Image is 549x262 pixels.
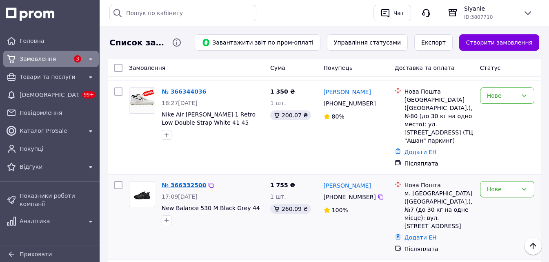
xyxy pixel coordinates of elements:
span: Каталог ProSale [20,127,82,135]
button: Управління статусами [327,34,408,51]
a: Додати ЕН [405,234,437,241]
span: [DEMOGRAPHIC_DATA] [20,91,79,99]
span: 3 [74,55,81,63]
a: [PERSON_NAME] [324,88,371,96]
div: Нове [487,91,518,100]
span: 100% [332,207,348,213]
span: Головна [20,37,96,45]
button: Чат [373,5,411,21]
div: Нова Пошта [405,181,473,189]
div: Чат [392,7,406,19]
a: Фото товару [129,87,155,114]
a: Створити замовлення [459,34,539,51]
span: 80% [332,113,345,120]
img: Фото товару [129,88,155,113]
a: New Balance 530 M Black Grey 44 [162,205,260,211]
span: Відгуки [20,163,82,171]
input: Пошук по кабінету [109,5,256,21]
div: Післяплата [405,159,473,168]
span: Доставка та оплата [395,65,455,71]
div: [GEOGRAPHIC_DATA] ([GEOGRAPHIC_DATA].), №80 (до 30 кг на одно место): ул. [STREET_ADDRESS] (ТЦ "А... [405,96,473,145]
span: Повідомлення [20,109,96,117]
span: Замовлення [20,55,69,63]
a: Додати ЕН [405,149,437,155]
button: Експорт [414,34,453,51]
span: Cума [270,65,285,71]
span: Покупець [324,65,353,71]
div: Нова Пошта [405,87,473,96]
span: Товари та послуги [20,73,82,81]
span: 1 шт. [270,193,286,200]
a: Nike Air [PERSON_NAME] 1 Retro Low Double Strap White 41 45 [162,111,256,126]
span: Список замовлень [109,37,165,49]
span: Покупці [20,145,96,153]
span: ID: 3807710 [464,14,493,20]
div: м. [GEOGRAPHIC_DATA] ([GEOGRAPHIC_DATA].), №7 (до 30 кг на одне місце): вул. [STREET_ADDRESS] [405,189,473,230]
a: № 366344036 [162,88,206,95]
a: Фото товару [129,181,155,207]
span: Аналітика [20,217,82,225]
div: Нове [487,185,518,194]
img: Фото товару [133,181,152,207]
button: Завантажити звіт по пром-оплаті [195,34,320,51]
span: Показники роботи компанії [20,192,96,208]
button: Наверх [525,237,542,255]
span: Замовлення [129,65,165,71]
div: [PHONE_NUMBER] [322,191,378,203]
div: [PHONE_NUMBER] [322,98,378,109]
span: 1 755 ₴ [270,182,295,188]
span: 17:09[DATE] [162,193,198,200]
span: Siyanie [464,4,516,13]
div: 260.09 ₴ [270,204,311,214]
span: 1 350 ₴ [270,88,295,95]
div: 200.07 ₴ [270,110,311,120]
span: 99+ [82,91,96,99]
a: [PERSON_NAME] [324,181,371,190]
span: 18:27[DATE] [162,100,198,106]
span: Статус [480,65,501,71]
a: № 366332500 [162,182,206,188]
span: 1 шт. [270,100,286,106]
div: Післяплата [405,245,473,253]
span: Приховати [20,251,52,258]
